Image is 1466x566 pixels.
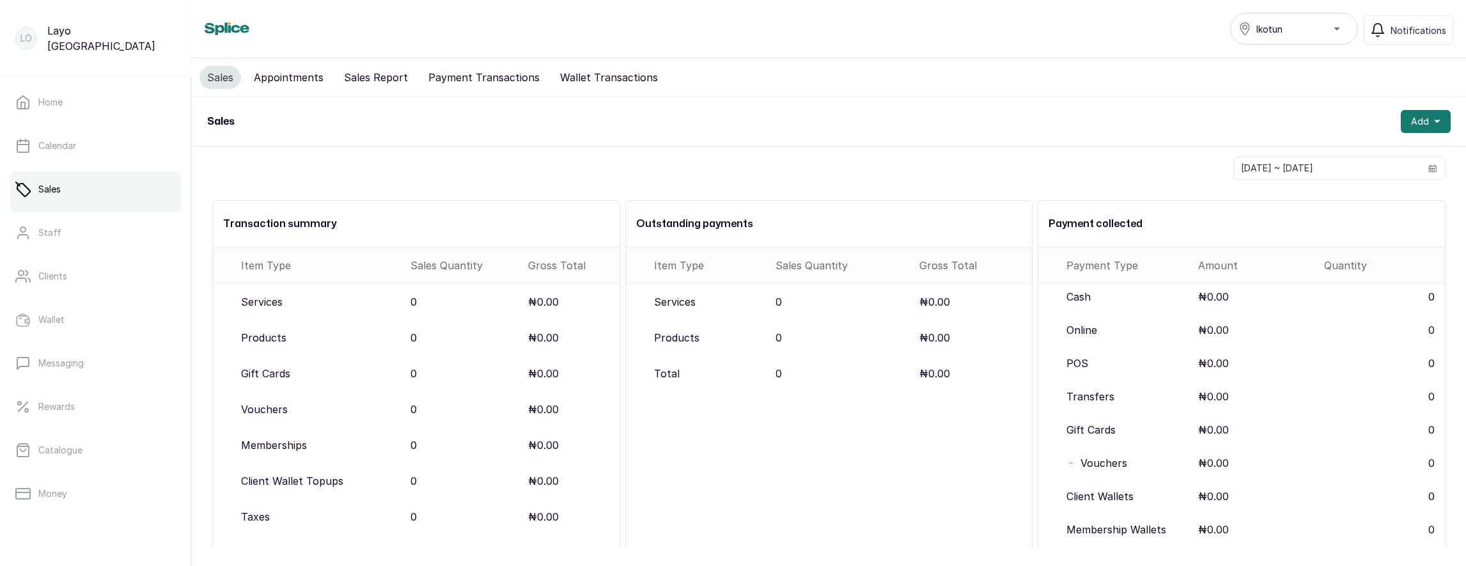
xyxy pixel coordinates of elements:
button: Appointments [246,66,331,89]
a: Messaging [10,345,181,381]
p: ₦0.00 [919,330,950,345]
p: Home [38,96,63,109]
a: Clients [10,258,181,294]
button: Wallet Transactions [552,66,666,89]
p: ₦0.00 [528,402,559,417]
button: Ikotun [1230,13,1358,45]
p: Cash [1066,289,1192,304]
p: Wallet [38,313,65,326]
p: Transfers [1066,389,1192,404]
p: Taxes [241,509,270,524]
p: 0 [1324,289,1445,304]
p: Amount [1198,258,1319,273]
p: Products [241,330,286,345]
p: Client Wallets [1066,489,1192,504]
p: 0 [410,473,417,489]
p: Gift Cards [1066,422,1192,437]
a: Wallet [10,302,181,338]
p: 0 [410,545,417,560]
h1: Sales [207,114,235,129]
p: 0 [1324,489,1445,504]
p: Rewards [38,400,75,413]
p: 0 [776,330,782,345]
input: Select date [1234,157,1421,179]
p: ₦0.00 [919,366,950,381]
span: Ikotun [1256,22,1283,36]
p: 0 [1324,322,1445,338]
a: Rewards [10,389,181,425]
p: ₦0.00 [1198,322,1319,338]
p: Clients [38,270,67,283]
p: 0 [410,294,417,310]
p: LO [20,32,32,45]
p: 0 [1324,422,1445,437]
a: Staff [10,215,181,251]
p: 0 [776,294,782,310]
button: Payment Transactions [421,66,547,89]
p: POS [1066,356,1192,371]
p: ₦0.00 [528,509,559,524]
p: ₦0.00 [528,437,559,453]
p: ₦0.00 [528,366,559,381]
p: Gift Cards [241,366,290,381]
p: Payment Type [1066,258,1192,273]
a: Money [10,476,181,512]
p: Services [241,294,283,310]
span: Notifications [1391,24,1446,37]
p: ₦0.00 [1198,489,1319,504]
p: Sales [38,183,61,196]
a: Home [10,84,181,120]
p: ₦0.00 [919,294,950,310]
p: 0 [410,366,417,381]
p: 0 [776,366,782,381]
button: Sales [199,66,241,89]
p: Quantity [1324,258,1445,273]
p: 0 [410,437,417,453]
p: Memberships [241,437,307,453]
p: Calendar [38,139,76,152]
a: Reports [10,519,181,555]
p: 0 [1324,522,1445,537]
a: Sales [10,171,181,207]
p: ₦0.00 [528,294,559,310]
p: Services [654,294,696,310]
p: Products [654,330,699,345]
h2: Outstanding payments [636,216,1022,232]
p: Total [241,545,267,560]
button: Sales Report [336,66,416,89]
div: Sales Quantity [776,258,909,273]
p: Vouchers [241,402,288,417]
p: ₦0.00 [1198,356,1319,371]
div: Gross Total [919,258,1027,273]
p: 0 [410,402,417,417]
p: Total [654,366,680,381]
p: ₦0.00 [1198,389,1319,404]
h2: Transaction summary [223,216,609,232]
p: ₦0.00 [528,473,559,489]
a: Catalogue [10,432,181,468]
a: Calendar [10,128,181,164]
p: 0 [410,330,417,345]
p: ₦0.00 [1198,289,1319,304]
p: ₦0.00 [1198,422,1319,437]
svg: calendar [1428,164,1437,173]
p: Vouchers [1080,455,1192,471]
p: 0 [410,509,417,524]
span: Add [1411,115,1429,128]
div: Item Type [241,258,400,273]
p: ₦0.00 [528,545,559,560]
button: Add [1401,110,1451,133]
p: Client Wallet Topups [241,473,343,489]
div: Gross Total [528,258,614,273]
p: Online [1066,322,1192,338]
p: 0 [1324,356,1445,371]
p: Catalogue [38,444,82,457]
div: Item Type [654,258,765,273]
p: Messaging [38,357,84,370]
p: Staff [38,226,61,239]
p: 0 [1324,389,1445,404]
p: ₦0.00 [1198,522,1319,537]
button: Notifications [1363,15,1453,45]
p: Money [38,487,67,500]
p: ₦0.00 [1198,455,1319,471]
